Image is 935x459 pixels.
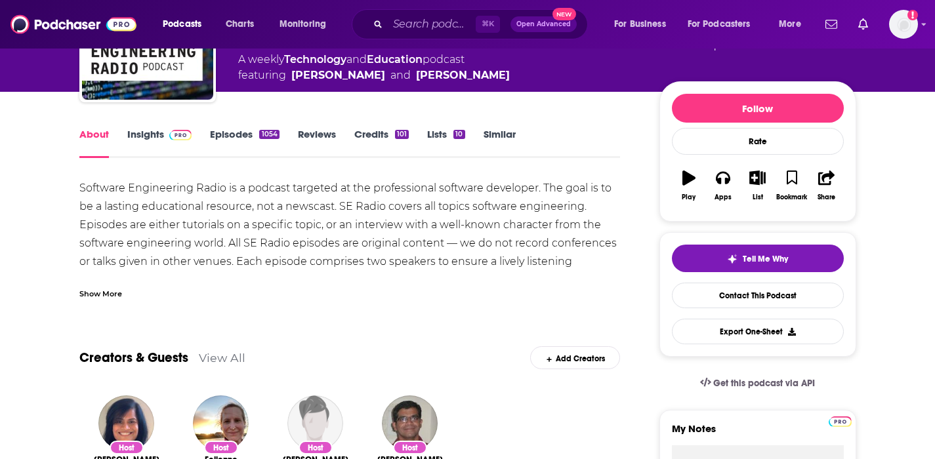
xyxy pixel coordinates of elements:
img: Podchaser Pro [169,130,192,140]
button: tell me why sparkleTell Me Why [672,245,844,272]
label: My Notes [672,422,844,445]
div: Host [110,441,144,454]
img: Kanchan Shringi [98,395,154,451]
a: Edaena Salinas [291,68,385,83]
div: Host [299,441,333,454]
span: Tell Me Why [743,254,788,264]
button: open menu [605,14,682,35]
div: 10 [453,130,465,139]
a: Similar [484,128,516,158]
div: List [753,193,763,201]
span: For Podcasters [688,15,751,33]
button: open menu [679,14,770,35]
div: Search podcasts, credits, & more... [364,9,600,39]
a: About [79,128,109,158]
a: InsightsPodchaser Pro [127,128,192,158]
input: Search podcasts, credits, & more... [388,14,476,35]
div: Host [204,441,238,454]
a: Show notifications dropdown [820,13,842,35]
div: Play [682,193,696,201]
button: open menu [270,14,343,35]
span: Open Advanced [516,21,571,28]
div: Add Creators [530,346,620,369]
a: Lists10 [427,128,465,158]
svg: Add a profile image [907,10,918,20]
img: Felienne [193,395,249,451]
button: Open AdvancedNew [510,16,577,32]
a: Reviews [298,128,336,158]
span: featuring [238,68,510,83]
a: [PERSON_NAME] [416,68,510,83]
button: Bookmark [775,162,809,209]
span: and [346,53,367,66]
a: Episodes1054 [210,128,279,158]
span: Podcasts [163,15,201,33]
div: 1054 [259,130,279,139]
a: Show notifications dropdown [853,13,873,35]
button: Follow [672,94,844,123]
button: open menu [770,14,818,35]
span: Charts [226,15,254,33]
img: Podchaser - Follow, Share and Rate Podcasts [10,12,136,37]
span: and [390,68,411,83]
a: View All [199,351,245,365]
span: More [779,15,801,33]
div: A weekly podcast [238,52,510,83]
a: Charts [217,14,262,35]
span: Monitoring [280,15,326,33]
div: 101 [395,130,409,139]
img: User Profile [889,10,918,39]
button: Apps [706,162,740,209]
div: Host [393,441,427,454]
a: Get this podcast via API [690,367,826,399]
a: Creators & Guests [79,349,188,366]
img: Podchaser Pro [829,416,852,427]
div: Apps [715,193,732,201]
img: Jeff Doolittle [287,395,343,451]
a: Pro website [829,414,852,427]
span: Get this podcast via API [713,378,815,389]
span: New [552,8,576,20]
a: Technology [284,53,346,66]
div: Software Engineering Radio is a podcast targeted at the professional software developer. The goal... [79,179,621,289]
button: Share [809,162,843,209]
a: Education [367,53,423,66]
button: Export One-Sheet [672,319,844,344]
button: open menu [154,14,218,35]
div: Share [818,193,835,201]
span: Logged in as DineRacoma [889,10,918,39]
button: Play [672,162,706,209]
div: Rate [672,128,844,155]
img: tell me why sparkle [727,254,738,264]
span: For Business [614,15,666,33]
img: Brijesh Ammanath [382,395,438,451]
a: Credits101 [354,128,409,158]
div: Bookmark [776,193,807,201]
span: ⌘ K [476,16,500,33]
button: Show profile menu [889,10,918,39]
button: List [740,162,774,209]
a: Contact This Podcast [672,283,844,308]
